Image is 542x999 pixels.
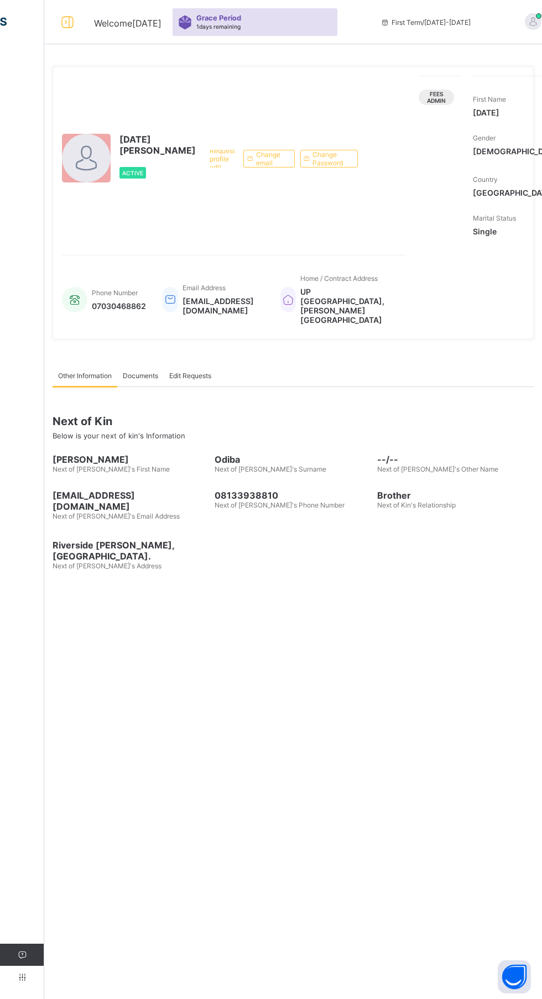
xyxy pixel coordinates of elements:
[377,454,534,465] span: --/--
[300,274,378,283] span: Home / Contract Address
[300,287,394,325] span: UP [GEOGRAPHIC_DATA], [PERSON_NAME][GEOGRAPHIC_DATA]
[473,134,496,142] span: Gender
[473,175,498,184] span: Country
[473,214,516,222] span: Marital Status
[215,465,326,473] span: Next of [PERSON_NAME]'s Surname
[215,490,371,501] span: 08133938810
[196,14,241,22] span: Grace Period
[123,372,158,380] span: Documents
[53,490,209,512] span: [EMAIL_ADDRESS][DOMAIN_NAME]
[92,289,138,297] span: Phone Number
[53,512,180,520] span: Next of [PERSON_NAME]'s Email Address
[215,454,371,465] span: Odiba
[58,372,112,380] span: Other Information
[210,147,235,171] span: Request profile edit
[498,960,531,993] button: Open asap
[256,150,286,167] span: Change email
[122,170,143,176] span: Active
[377,501,456,509] span: Next of Kin's Relationship
[312,150,349,167] span: Change Password
[53,465,170,473] span: Next of [PERSON_NAME]'s First Name
[196,23,241,30] span: 1 days remaining
[377,490,534,501] span: Brother
[215,501,345,509] span: Next of [PERSON_NAME]'s Phone Number
[53,431,185,440] span: Below is your next of kin's Information
[94,18,161,29] span: Welcome [DATE]
[119,134,196,156] span: [DATE] [PERSON_NAME]
[183,284,226,292] span: Email Address
[169,372,211,380] span: Edit Requests
[473,95,506,103] span: First Name
[53,540,209,562] span: Riverside [PERSON_NAME], [GEOGRAPHIC_DATA].
[377,465,498,473] span: Next of [PERSON_NAME]'s Other Name
[381,18,471,27] span: session/term information
[53,415,534,428] span: Next of Kin
[183,296,264,315] span: [EMAIL_ADDRESS][DOMAIN_NAME]
[178,15,192,29] img: sticker-purple.71386a28dfed39d6af7621340158ba97.svg
[53,562,161,570] span: Next of [PERSON_NAME]'s Address
[53,454,209,465] span: [PERSON_NAME]
[427,91,446,104] span: Fees Admin
[92,301,146,311] span: 07030468862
